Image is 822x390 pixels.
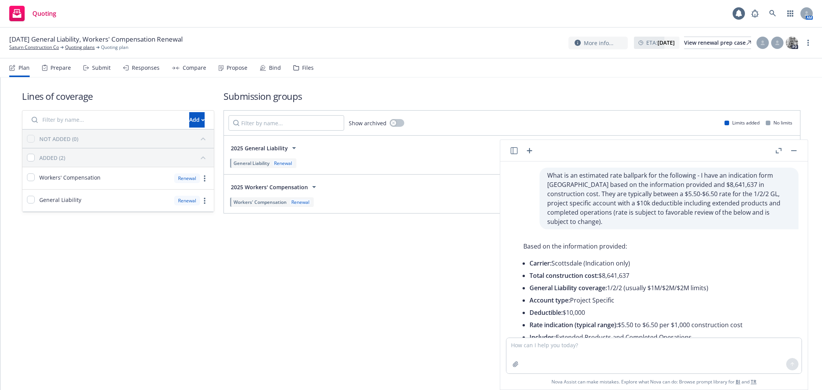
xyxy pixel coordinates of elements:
[189,113,205,127] div: Add
[751,378,756,385] a: TR
[551,374,756,390] span: Nova Assist can make mistakes. Explore what Nova can do: Browse prompt library for and
[646,39,675,47] span: ETA :
[725,119,760,126] div: Limits added
[657,39,675,46] strong: [DATE]
[65,44,95,51] a: Quoting plans
[530,259,551,267] span: Carrier:
[530,269,791,282] li: $8,641,637
[174,196,200,205] div: Renewal
[747,6,763,21] a: Report a Bug
[22,90,214,103] h1: Lines of coverage
[269,65,281,71] div: Bind
[783,6,798,21] a: Switch app
[39,154,65,162] div: ADDED (2)
[804,38,813,47] a: more
[229,179,321,195] button: 2025 Workers' Compensation
[530,319,791,331] li: $5.50 to $6.50 per $1,000 construction cost
[786,37,798,49] img: photo
[736,378,740,385] a: BI
[6,3,59,24] a: Quoting
[39,196,81,204] span: General Liability
[234,160,269,166] span: General Liability
[684,37,751,49] a: View renewal prep case
[227,65,247,71] div: Propose
[92,65,111,71] div: Submit
[530,282,791,294] li: 1/2/2 (usually $1M/$2M/$2M limits)
[50,65,71,71] div: Prepare
[530,306,791,319] li: $10,000
[530,333,556,341] span: Includes:
[189,112,205,128] button: Add
[584,39,614,47] span: More info...
[229,115,344,131] input: Filter by name...
[32,10,56,17] span: Quoting
[200,174,209,183] a: more
[530,296,570,304] span: Account type:
[530,271,598,280] span: Total construction cost:
[18,65,30,71] div: Plan
[231,144,288,152] span: 2025 General Liability
[530,321,618,329] span: Rate indication (typical range):
[234,199,287,205] span: Workers' Compensation
[229,140,301,156] button: 2025 General Liability
[530,331,791,343] li: Extended Products and Completed Operations
[224,90,800,103] h1: Submission groups
[183,65,206,71] div: Compare
[9,35,183,44] span: [DATE] General Liability, Workers' Compensation Renewal
[766,119,792,126] div: No limits
[231,183,308,191] span: 2025 Workers' Compensation
[101,44,128,51] span: Quoting plan
[272,160,294,166] div: Renewal
[174,173,200,183] div: Renewal
[39,173,101,182] span: Workers' Compensation
[39,135,78,143] div: NOT ADDED (0)
[523,242,791,251] p: Based on the information provided:
[200,196,209,205] a: more
[302,65,314,71] div: Files
[27,112,185,128] input: Filter by name...
[547,171,791,226] p: What is an estimated rate ballpark for the following - I have an indication form [GEOGRAPHIC_DATA...
[9,44,59,51] a: Saturn Construction Co
[39,133,209,145] button: NOT ADDED (0)
[530,257,791,269] li: Scottsdale (Indication only)
[530,294,791,306] li: Project Specific
[290,199,311,205] div: Renewal
[530,284,607,292] span: General Liability coverage:
[765,6,780,21] a: Search
[349,119,387,127] span: Show archived
[39,151,209,164] button: ADDED (2)
[530,308,563,317] span: Deductible:
[568,37,628,49] button: More info...
[132,65,160,71] div: Responses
